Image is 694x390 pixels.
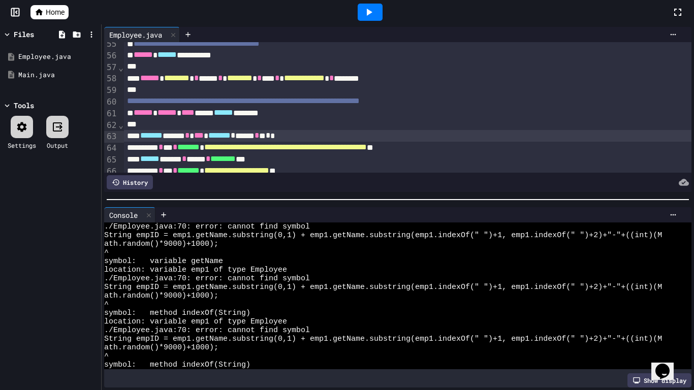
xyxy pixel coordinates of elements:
[14,100,34,111] div: Tools
[651,349,684,380] iframe: chat widget
[18,52,98,62] div: Employee.java
[47,141,68,150] div: Output
[18,70,98,80] div: Main.java
[46,7,65,17] span: Home
[30,5,69,19] a: Home
[14,29,34,40] div: Files
[8,141,36,150] div: Settings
